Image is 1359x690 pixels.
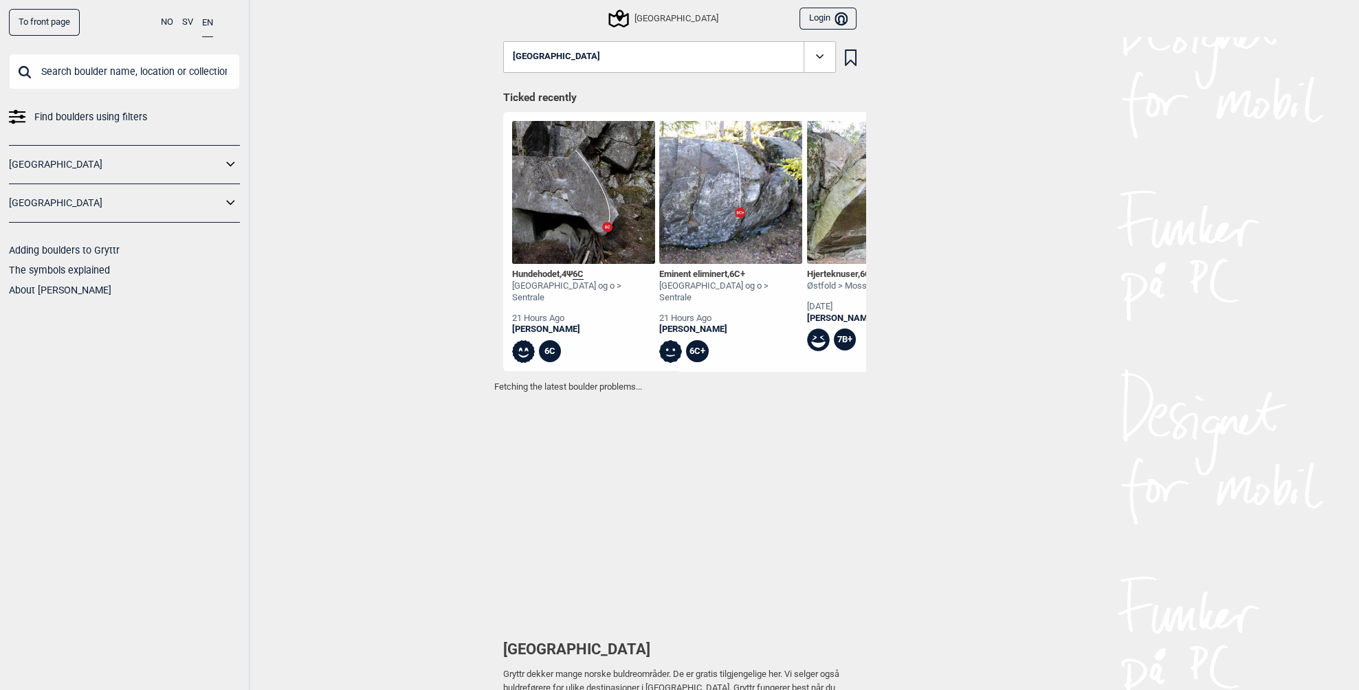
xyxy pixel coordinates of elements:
[573,269,584,280] span: 6C
[512,269,655,280] div: Hundehodet , Ψ
[503,41,836,73] button: [GEOGRAPHIC_DATA]
[539,340,562,363] div: 6C
[686,340,709,363] div: 6C+
[807,269,888,280] div: Hjerteknuser , Ψ
[860,269,871,279] span: 6C
[494,380,865,394] p: Fetching the latest boulder problems...
[512,324,655,335] a: [PERSON_NAME]
[34,107,147,127] span: Find boulders using filters
[834,329,857,351] div: 7B+
[659,269,802,280] div: Eminent eliminert ,
[9,155,222,175] a: [GEOGRAPHIC_DATA]
[807,280,888,292] div: Østfold > Moss
[182,9,193,36] button: SV
[659,313,802,324] div: 21 hours ago
[161,9,173,36] button: NO
[659,280,802,304] div: [GEOGRAPHIC_DATA] og o > Sentrale
[9,285,111,296] a: About [PERSON_NAME]
[503,91,857,106] h1: Ticked recently
[729,269,745,279] span: 6C+
[503,639,857,660] h1: [GEOGRAPHIC_DATA]
[9,245,120,256] a: Adding boulders to Gryttr
[9,107,240,127] a: Find boulders using filters
[9,54,240,89] input: Search boulder name, location or collection
[9,265,110,276] a: The symbols explained
[513,52,600,62] span: [GEOGRAPHIC_DATA]
[659,121,802,264] img: Eminent eliminert 210720
[9,9,80,36] a: To front page
[202,9,213,37] button: EN
[512,121,655,264] img: Hundehodet SS 200329
[799,8,856,30] button: Login
[512,313,655,324] div: 21 hours ago
[512,280,655,304] div: [GEOGRAPHIC_DATA] og o > Sentrale
[807,121,950,264] img: Hjerteknuser
[807,301,888,313] div: [DATE]
[610,10,718,27] div: [GEOGRAPHIC_DATA]
[562,269,566,279] span: 4
[659,324,802,335] a: [PERSON_NAME]
[807,313,888,324] a: [PERSON_NAME]
[9,193,222,213] a: [GEOGRAPHIC_DATA]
